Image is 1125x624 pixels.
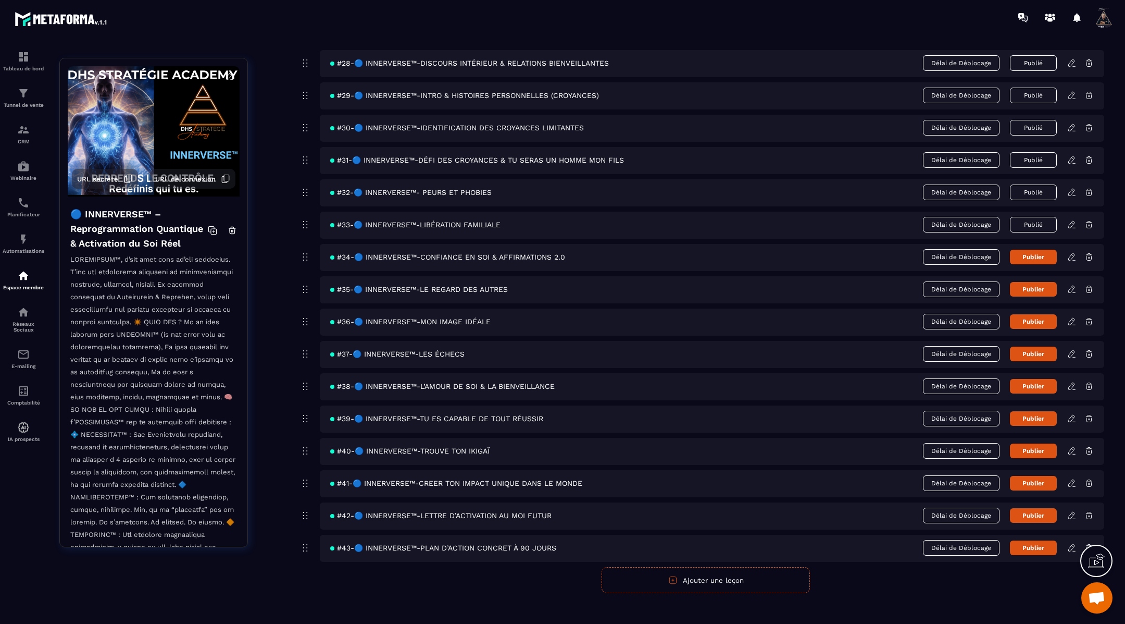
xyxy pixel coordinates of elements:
[15,9,108,28] img: logo
[602,567,810,593] button: Ajouter une leçon
[3,225,44,262] a: automationsautomationsAutomatisations
[155,175,216,183] span: URL de connexion
[330,350,465,358] span: #37-🔵 INNERVERSE™-LES ÉCHECS
[923,443,999,459] span: Délai de Déblocage
[923,55,999,71] span: Délai de Déblocage
[3,377,44,413] a: accountantaccountantComptabilité
[3,212,44,217] p: Planificateur
[17,306,30,319] img: social-network
[330,447,490,455] span: #40-🔵 INNERVERSE™-TROUVE TON IKIGAÏ
[77,175,118,183] span: URL secrète
[330,124,584,132] span: #30-🔵 INNERVERSE™-IDENTIFICATION DES CROYANCES LIMITANTES
[3,175,44,181] p: Webinaire
[1010,379,1057,394] button: Publier
[923,508,999,523] span: Délai de Déblocage
[3,436,44,442] p: IA prospects
[330,414,543,423] span: #39-🔵 INNERVERSE™-TU ES CAPABLE DE TOUT RÉUSSIR
[3,102,44,108] p: Tunnel de vente
[3,139,44,144] p: CRM
[330,479,582,487] span: #41-🔵 INNERVERSE™-CREER TON IMPACT UNIQUE DANS LE MONDE
[150,169,235,189] button: URL de connexion
[17,160,30,173] img: automations
[1010,444,1057,458] button: Publier
[17,270,30,282] img: automations
[1081,582,1112,614] a: Ouvrir le chat
[923,346,999,362] span: Délai de Déblocage
[1010,250,1057,264] button: Publier
[923,475,999,491] span: Délai de Déblocage
[1010,347,1057,361] button: Publier
[923,249,999,265] span: Délai de Déblocage
[330,156,624,164] span: #31-🔵 INNERVERSE™-DÉFI DES CROYANCES & TU SERAS UN HOMME MON FILS
[17,421,30,434] img: automations
[1010,185,1057,200] button: Publié
[3,262,44,298] a: automationsautomationsEspace membre
[17,385,30,397] img: accountant
[3,79,44,116] a: formationformationTunnel de vente
[330,382,555,390] span: #38-🔵 INNERVERSE™-L’AMOUR DE SOI & LA BIENVEILLANCE
[330,511,552,520] span: #42-🔵 INNERVERSE™-LETTRE D’ACTIVATION AU MOI FUTUR
[330,221,501,229] span: #33-🔵 INNERVERSE™-LIBÉRATION FAMILIALE
[330,188,492,197] span: #32-🔵 INNERVERSE™- PEURS ET PHOBIES
[3,189,44,225] a: schedulerschedulerPlanificateur
[1010,88,1057,103] button: Publié
[1010,314,1057,329] button: Publier
[923,314,999,329] span: Délai de Déblocage
[3,400,44,406] p: Comptabilité
[1010,282,1057,297] button: Publier
[17,124,30,136] img: formation
[330,544,556,552] span: #43-🔵 INNERVERSE™-PLAN D’ACTION CONCRET À 90 JOURS
[3,66,44,71] p: Tableau de bord
[17,87,30,100] img: formation
[1010,217,1057,233] button: Publié
[330,253,565,261] span: #34-🔵 INNERVERSE™-CONFIANCE EN SOI & AFFIRMATIONS 2.0
[923,378,999,394] span: Délai de Déblocage
[923,540,999,556] span: Délai de Déblocage
[1010,55,1057,71] button: Publié
[3,116,44,152] a: formationformationCRM
[17,197,30,209] img: scheduler
[1010,152,1057,168] button: Publié
[330,317,491,326] span: #36-🔵 INNERVERSE™-MON IMAGE IDÉALE
[70,207,208,251] h4: 🔵 INNERVERSE™ – Reprogrammation Quantique & Activation du Soi Réel
[3,248,44,254] p: Automatisations
[72,169,138,189] button: URL secrète
[1010,411,1057,426] button: Publier
[1010,508,1057,523] button: Publier
[330,91,599,100] span: #29-🔵 INNERVERSE™-INTRO & HISTOIRES PERSONNELLES (CROYANCES)
[923,411,999,426] span: Délai de Déblocage
[923,120,999,136] span: Délai de Déblocage
[17,348,30,361] img: email
[3,298,44,340] a: social-networksocial-networkRéseaux Sociaux
[330,285,508,293] span: #35-🔵 INNERVERSE™-LE REGARD DES AUTRES
[3,43,44,79] a: formationformationTableau de bord
[3,152,44,189] a: automationsautomationsWebinaire
[923,217,999,233] span: Délai de Déblocage
[3,285,44,290] p: Espace membre
[1010,541,1057,555] button: Publier
[330,59,609,67] span: #28-🔵 INNERVERSE™-DISCOURS INTÉRIEUR & RELATIONS BIENVEILLANTES
[3,321,44,333] p: Réseaux Sociaux
[923,88,999,103] span: Délai de Déblocage
[3,340,44,377] a: emailemailE-mailing
[923,152,999,168] span: Délai de Déblocage
[17,233,30,246] img: automations
[1010,120,1057,136] button: Publié
[3,363,44,369] p: E-mailing
[17,51,30,63] img: formation
[923,185,999,200] span: Délai de Déblocage
[68,66,240,197] img: background
[1010,476,1057,491] button: Publier
[923,282,999,297] span: Délai de Déblocage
